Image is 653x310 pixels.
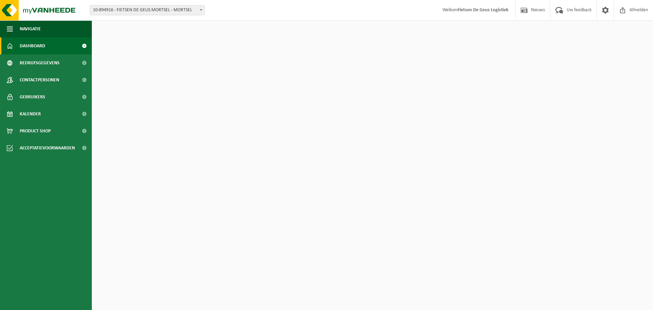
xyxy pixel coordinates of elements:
[20,71,59,88] span: Contactpersonen
[20,54,60,71] span: Bedrijfsgegevens
[20,105,41,123] span: Kalender
[20,20,41,37] span: Navigatie
[20,123,51,140] span: Product Shop
[20,37,45,54] span: Dashboard
[90,5,204,15] span: 10-894916 - FIETSEN DE GEUS MORTSEL - MORTSEL
[20,88,45,105] span: Gebruikers
[20,140,75,157] span: Acceptatievoorwaarden
[458,7,508,13] strong: Fietsen De Geus Logistiek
